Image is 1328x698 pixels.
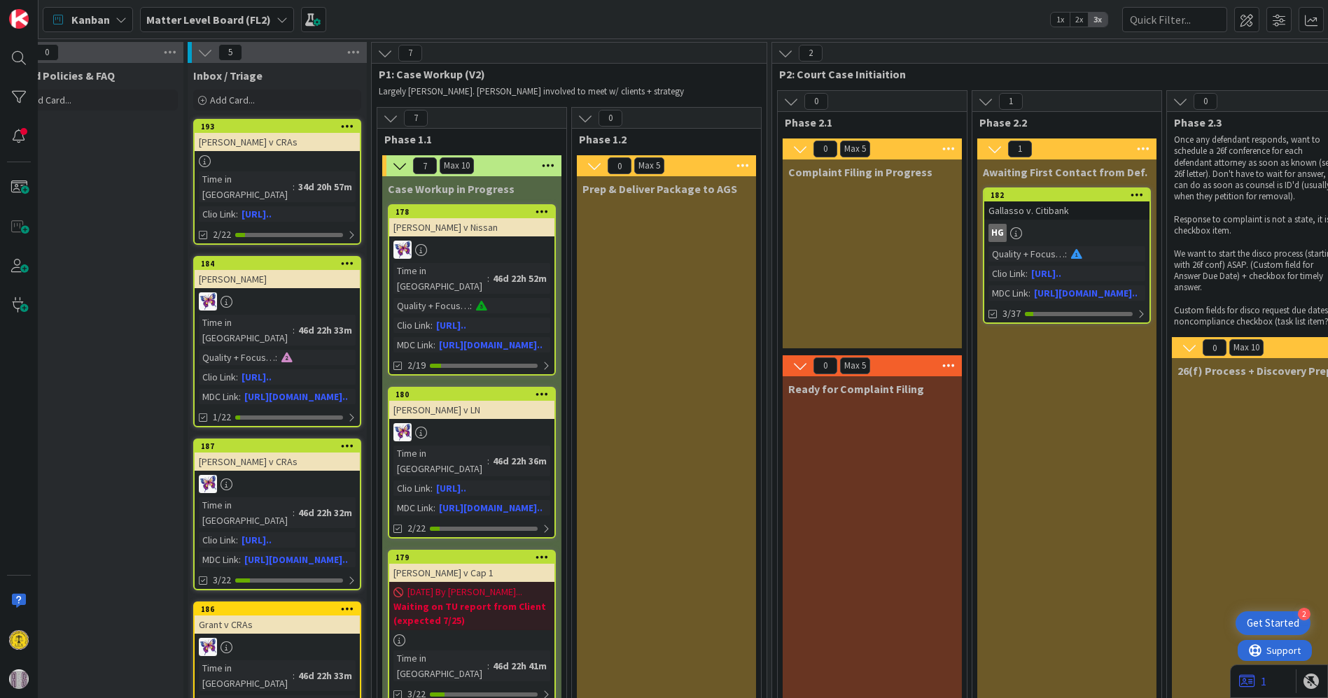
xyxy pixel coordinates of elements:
[293,505,295,520] span: :
[1034,287,1138,299] a: [URL][DOMAIN_NAME]..
[487,453,489,469] span: :
[389,388,554,419] div: 180[PERSON_NAME] v LN
[988,224,1007,242] div: HG
[201,259,360,269] div: 184
[984,189,1149,220] div: 182Gallasso v. Citibank
[1065,246,1067,262] span: :
[813,357,837,374] span: 0
[201,604,360,614] div: 186
[27,94,71,106] span: Add Card...
[35,44,59,61] span: 0
[199,292,217,311] img: DB
[579,132,743,146] span: Phase 1.2
[979,115,1144,129] span: Phase 2.2
[295,505,356,520] div: 46d 22h 32m
[444,162,470,169] div: Max 10
[844,145,866,152] div: Max 5
[988,246,1065,262] div: Quality + Focus Level
[199,171,293,202] div: Time in [GEOGRAPHIC_DATA]
[1002,306,1021,321] span: 3/37
[29,2,64,19] span: Support
[389,206,554,218] div: 178
[236,532,238,548] span: :
[436,482,466,494] a: [URL]..
[9,9,29,29] img: Visit kanbanzone.com
[293,668,295,683] span: :
[799,45,823,62] span: 2
[199,638,217,656] img: DB
[999,93,1023,110] span: 1
[195,615,360,634] div: Grant v CRAs
[1194,93,1217,110] span: 0
[489,271,550,286] div: 46d 22h 52m
[404,110,428,127] span: 7
[393,241,412,259] img: DB
[389,218,554,236] div: [PERSON_NAME] v Nissan
[10,69,115,83] span: Board Policies & FAQ
[396,390,554,399] div: 180
[1051,13,1070,27] span: 1x
[195,453,360,471] div: [PERSON_NAME] v CRAs
[195,440,360,453] div: 187
[984,189,1149,201] div: 182
[239,552,241,567] span: :
[1008,141,1032,157] span: 1
[199,389,239,404] div: MDC Link
[388,387,556,539] a: 180[PERSON_NAME] v LNDBTime in [GEOGRAPHIC_DATA]:46d 22h 36mClio Link:[URL]..MDC Link:[URL][DOMAI...
[199,475,217,493] img: DB
[384,132,549,146] span: Phase 1.1
[244,553,348,566] a: [URL][DOMAIN_NAME]..
[1122,7,1227,32] input: Quick Filter...
[295,322,356,338] div: 46d 22h 33m
[407,358,426,373] span: 2/19
[785,115,949,129] span: Phase 2.1
[599,110,622,127] span: 0
[199,532,236,548] div: Clio Link
[393,423,412,441] img: DB
[201,441,360,451] div: 187
[199,369,236,385] div: Clio Link
[146,13,271,27] b: Matter Level Board (FL2)
[393,337,433,352] div: MDC Link
[388,204,556,376] a: 178[PERSON_NAME] v NissanDBTime in [GEOGRAPHIC_DATA]:46d 22h 52mQuality + Focus Level:Clio Link:[...
[199,206,236,222] div: Clio Link
[389,388,554,401] div: 180
[388,182,515,196] span: Case Workup in Progress
[788,382,924,396] span: Ready for Complaint Filing
[431,480,433,496] span: :
[1089,13,1107,27] span: 3x
[1070,13,1089,27] span: 2x
[1247,616,1299,630] div: Get Started
[195,270,360,288] div: [PERSON_NAME]
[71,11,110,28] span: Kanban
[9,669,29,689] img: avatar
[988,285,1028,301] div: MDC Link
[1298,608,1310,620] div: 2
[470,298,472,313] span: :
[195,133,360,151] div: [PERSON_NAME] v CRAs
[638,162,660,169] div: Max 5
[788,165,932,179] span: Complaint Filing in Progress
[393,263,487,294] div: Time in [GEOGRAPHIC_DATA]
[389,241,554,259] div: DB
[195,638,360,656] div: DB
[393,298,470,313] div: Quality + Focus Level
[413,157,437,174] span: 7
[236,206,238,222] span: :
[433,337,435,352] span: :
[487,658,489,674] span: :
[991,190,1149,200] div: 182
[244,390,348,403] a: [URL][DOMAIN_NAME]..
[195,257,360,270] div: 184
[487,271,489,286] span: :
[389,401,554,419] div: [PERSON_NAME] v LN
[195,257,360,288] div: 184[PERSON_NAME]
[489,453,550,469] div: 46d 22h 36m
[804,93,828,110] span: 0
[199,497,293,528] div: Time in [GEOGRAPHIC_DATA]
[983,165,1147,179] span: Awaiting First Contact from Def.
[242,371,272,383] a: [URL]..
[210,94,255,106] span: Add Card...
[1026,266,1028,281] span: :
[1203,339,1226,356] span: 0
